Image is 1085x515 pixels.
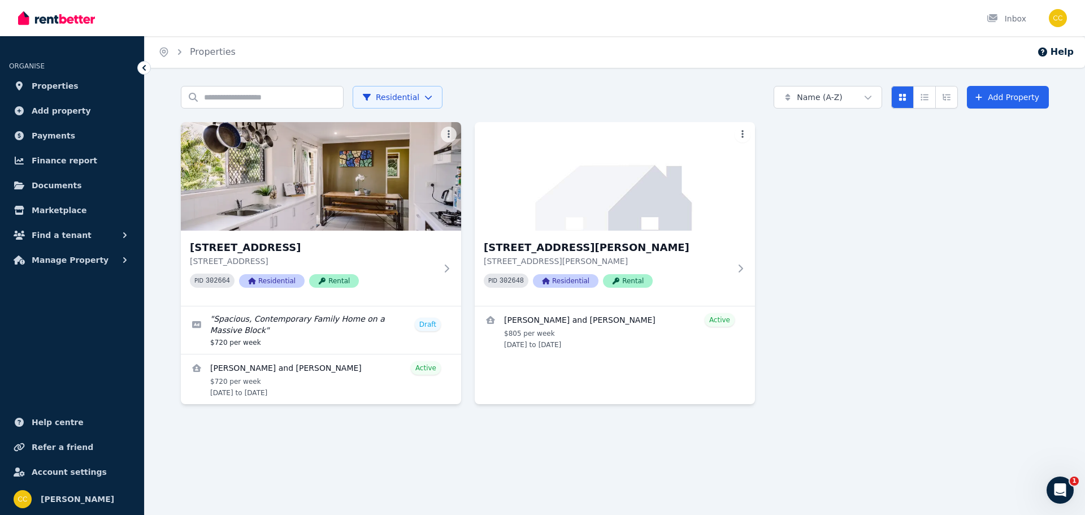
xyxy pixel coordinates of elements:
img: 87 Goman Street, Sunnybank Hills [475,122,755,231]
a: Add Property [967,86,1049,109]
a: View details for Chloe and Chloe Batt [181,354,461,404]
span: Manage Property [32,253,108,267]
span: Find a tenant [32,228,92,242]
span: 1 [1070,477,1079,486]
a: Payments [9,124,135,147]
span: [PERSON_NAME] [41,492,114,506]
code: 302648 [500,277,524,285]
button: Residential [353,86,442,109]
a: Help centre [9,411,135,434]
a: Refer a friend [9,436,135,458]
button: Compact list view [913,86,936,109]
a: Documents [9,174,135,197]
a: 87 Goman Street, Sunnybank Hills[STREET_ADDRESS][PERSON_NAME][STREET_ADDRESS][PERSON_NAME]PID 302... [475,122,755,306]
a: Finance report [9,149,135,172]
span: Add property [32,104,91,118]
div: View options [891,86,958,109]
h3: [STREET_ADDRESS][PERSON_NAME] [484,240,730,256]
button: More options [441,127,457,142]
span: Name (A-Z) [797,92,843,103]
button: Help [1037,45,1074,59]
button: Card view [891,86,914,109]
code: 302664 [206,277,230,285]
span: Account settings [32,465,107,479]
img: Charles Chaaya [1049,9,1067,27]
a: Properties [9,75,135,97]
button: Find a tenant [9,224,135,246]
span: Residential [239,274,305,288]
span: Rental [309,274,359,288]
a: View details for Kirsten and Jack Peacock [475,306,755,356]
a: 14 Bulwarna Street, Shailer Park[STREET_ADDRESS][STREET_ADDRESS]PID 302664ResidentialRental [181,122,461,306]
iframe: Intercom live chat [1047,477,1074,504]
button: More options [735,127,750,142]
span: ORGANISE [9,62,45,70]
img: RentBetter [18,10,95,27]
span: Residential [533,274,598,288]
span: Residential [362,92,419,103]
a: Add property [9,99,135,122]
p: [STREET_ADDRESS][PERSON_NAME] [484,256,730,267]
span: Rental [603,274,653,288]
div: Inbox [987,13,1026,24]
h3: [STREET_ADDRESS] [190,240,436,256]
p: [STREET_ADDRESS] [190,256,436,267]
span: Documents [32,179,82,192]
span: Marketplace [32,204,86,217]
button: Name (A-Z) [774,86,882,109]
a: Edit listing: Spacious, Contemporary Family Home on a Massive Block [181,306,461,354]
span: Finance report [32,154,97,167]
button: Expanded list view [935,86,958,109]
span: Refer a friend [32,440,93,454]
span: Payments [32,129,75,142]
small: PID [194,278,203,284]
img: 14 Bulwarna Street, Shailer Park [181,122,461,231]
a: Properties [190,46,236,57]
a: Marketplace [9,199,135,222]
span: Properties [32,79,79,93]
button: Manage Property [9,249,135,271]
a: Account settings [9,461,135,483]
nav: Breadcrumb [145,36,249,68]
small: PID [488,278,497,284]
img: Charles Chaaya [14,490,32,508]
span: Help centre [32,416,84,429]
